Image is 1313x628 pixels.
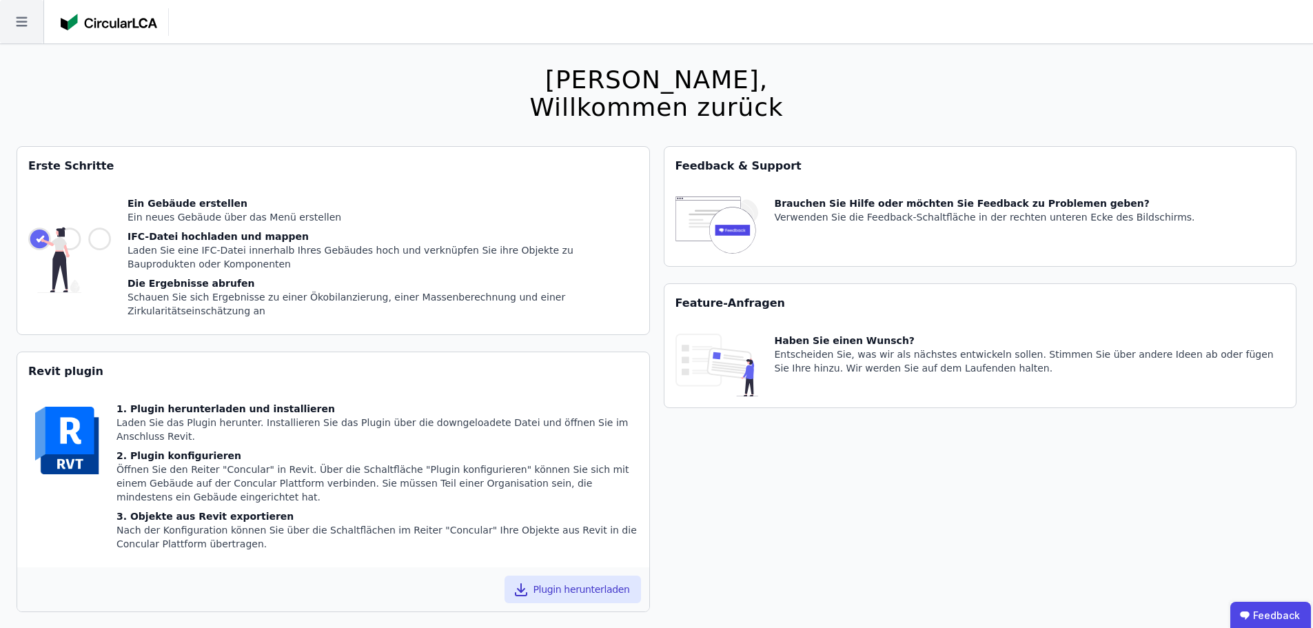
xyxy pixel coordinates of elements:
div: Laden Sie eine IFC-Datei innerhalb Ihres Gebäudes hoch und verknüpfen Sie ihre Objekte zu Bauprod... [128,243,638,271]
img: Concular [61,14,157,30]
div: Feedback & Support [664,147,1296,185]
button: Plugin herunterladen [505,576,641,603]
div: Öffnen Sie den Reiter "Concular" in Revit. Über die Schaltfläche "Plugin konfigurieren" können Si... [116,463,638,504]
div: Schauen Sie sich Ergebnisse zu einer Ökobilanzierung, einer Massenberechnung und einer Zirkularit... [128,290,638,318]
div: Ein Gebäude erstellen [128,196,638,210]
img: feature_request_tile-UiXE1qGU.svg [675,334,758,396]
div: Feature-Anfragen [664,284,1296,323]
div: Entscheiden Sie, was wir als nächstes entwickeln sollen. Stimmen Sie über andere Ideen ab oder fü... [775,347,1285,375]
div: 2. Plugin konfigurieren [116,449,638,463]
div: Revit plugin [17,352,649,391]
img: revit-YwGVQcbs.svg [28,402,105,479]
img: getting_started_tile-DrF_GRSv.svg [28,196,111,323]
div: [PERSON_NAME], [529,66,783,94]
div: 3. Objekte aus Revit exportieren [116,509,638,523]
div: 1. Plugin herunterladen und installieren [116,402,638,416]
div: Brauchen Sie Hilfe oder möchten Sie Feedback zu Problemen geben? [775,196,1195,210]
div: Verwenden Sie die Feedback-Schaltfläche in der rechten unteren Ecke des Bildschirms. [775,210,1195,224]
div: Willkommen zurück [529,94,783,121]
div: Die Ergebnisse abrufen [128,276,638,290]
div: IFC-Datei hochladen und mappen [128,230,638,243]
img: feedback-icon-HCTs5lye.svg [675,196,758,255]
div: Nach der Konfiguration können Sie über die Schaltflächen im Reiter "Concular" Ihre Objekte aus Re... [116,523,638,551]
div: Laden Sie das Plugin herunter. Installieren Sie das Plugin über die downgeloadete Datei und öffne... [116,416,638,443]
div: Erste Schritte [17,147,649,185]
div: Ein neues Gebäude über das Menü erstellen [128,210,638,224]
div: Haben Sie einen Wunsch? [775,334,1285,347]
